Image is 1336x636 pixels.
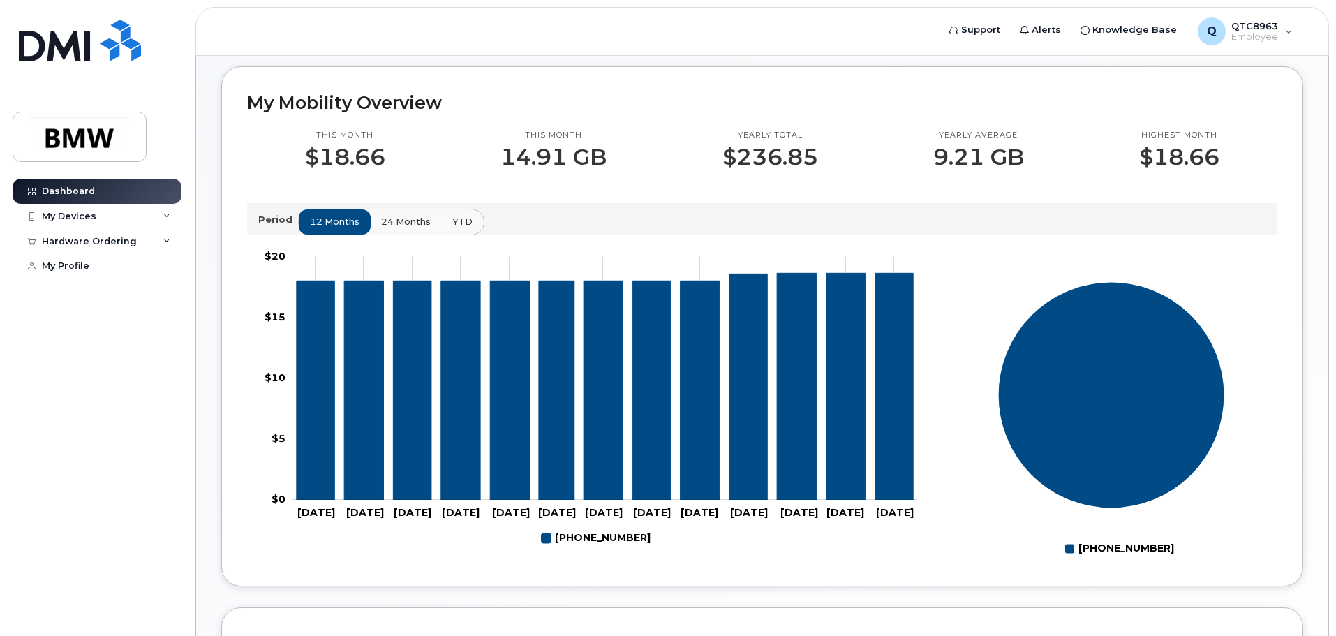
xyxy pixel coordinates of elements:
[305,145,385,170] p: $18.66
[998,281,1225,560] g: Chart
[297,506,335,519] tspan: [DATE]
[500,145,607,170] p: 14.91 GB
[272,432,285,445] tspan: $5
[538,506,576,519] tspan: [DATE]
[265,371,285,384] tspan: $10
[780,506,818,519] tspan: [DATE]
[722,145,818,170] p: $236.85
[722,130,818,141] p: Yearly total
[998,281,1225,508] g: Series
[681,506,718,519] tspan: [DATE]
[346,506,384,519] tspan: [DATE]
[305,130,385,141] p: This month
[1139,130,1219,141] p: Highest month
[1231,31,1278,43] span: Employee
[265,250,918,550] g: Chart
[1032,23,1061,37] span: Alerts
[542,526,651,550] g: Legend
[272,493,285,505] tspan: $0
[1010,16,1071,44] a: Alerts
[247,92,1277,113] h2: My Mobility Overview
[1207,23,1217,40] span: Q
[381,215,431,228] span: 24 months
[492,506,530,519] tspan: [DATE]
[1231,20,1278,31] span: QTC8963
[961,23,1000,37] span: Support
[1065,537,1174,561] g: Legend
[394,506,431,519] tspan: [DATE]
[265,311,285,323] tspan: $15
[1071,16,1187,44] a: Knowledge Base
[442,506,480,519] tspan: [DATE]
[1188,17,1302,45] div: QTC8963
[542,526,651,550] g: 864-867-9221
[940,16,1010,44] a: Support
[633,506,671,519] tspan: [DATE]
[1092,23,1177,37] span: Knowledge Base
[265,250,285,262] tspan: $20
[730,506,768,519] tspan: [DATE]
[826,506,864,519] tspan: [DATE]
[297,273,913,500] g: 864-867-9221
[452,215,473,228] span: YTD
[876,506,914,519] tspan: [DATE]
[258,213,298,226] p: Period
[933,130,1024,141] p: Yearly average
[933,145,1024,170] p: 9.21 GB
[585,506,623,519] tspan: [DATE]
[1139,145,1219,170] p: $18.66
[1275,575,1326,626] iframe: Messenger Launcher
[500,130,607,141] p: This month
